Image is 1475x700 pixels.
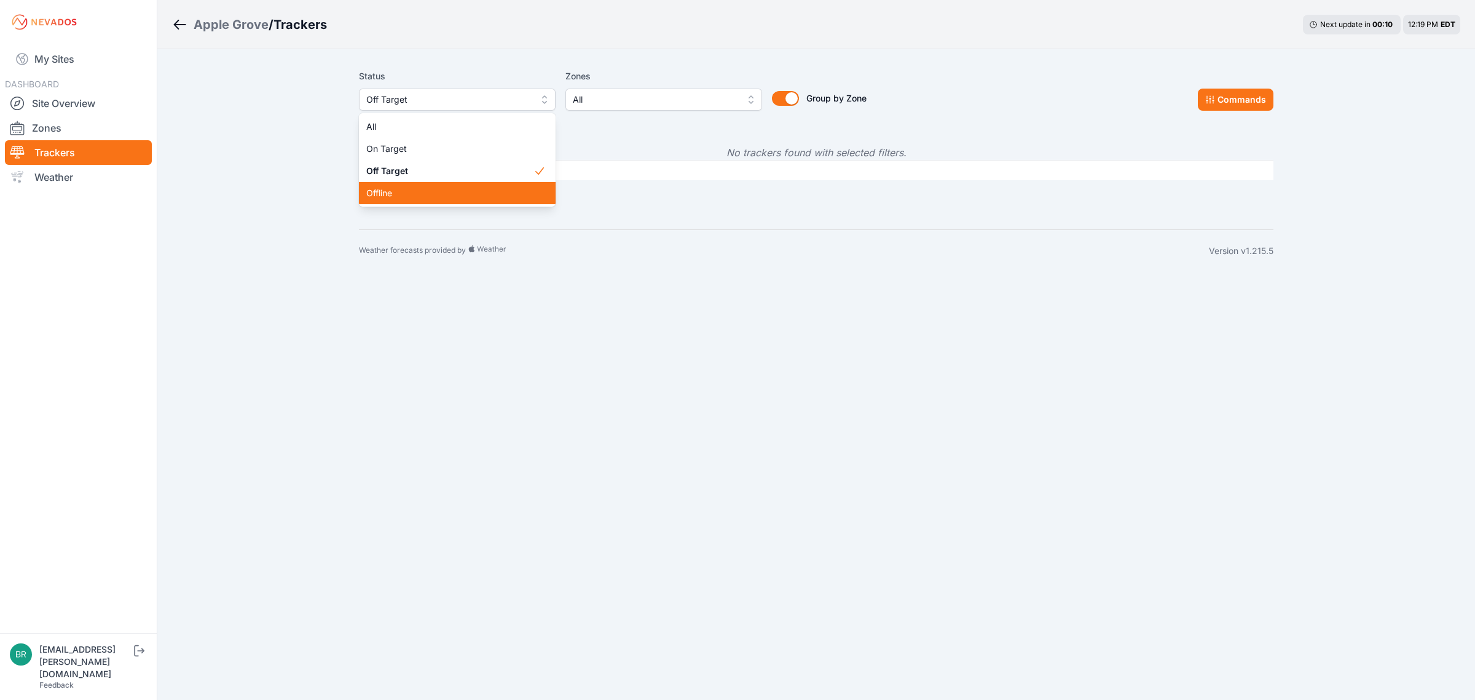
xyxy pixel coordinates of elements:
[366,92,531,107] span: Off Target
[359,113,556,207] div: Off Target
[366,187,533,199] span: Offline
[366,165,533,177] span: Off Target
[366,143,533,155] span: On Target
[359,89,556,111] button: Off Target
[366,121,533,133] span: All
